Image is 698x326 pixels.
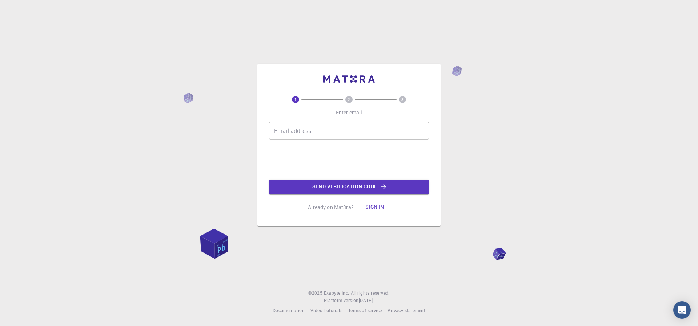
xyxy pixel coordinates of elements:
iframe: reCAPTCHA [294,145,404,174]
a: Documentation [273,307,305,314]
a: [DATE]. [359,297,374,304]
span: All rights reserved. [351,290,390,297]
a: Video Tutorials [310,307,342,314]
p: Already on Mat3ra? [308,204,354,211]
text: 3 [401,97,404,102]
span: Terms of service [348,307,382,313]
span: © 2025 [308,290,324,297]
span: Video Tutorials [310,307,342,313]
span: [DATE] . [359,297,374,303]
button: Send verification code [269,180,429,194]
span: Exabyte Inc. [324,290,349,296]
div: Open Intercom Messenger [673,301,691,319]
a: Terms of service [348,307,382,314]
a: Privacy statement [388,307,425,314]
span: Privacy statement [388,307,425,313]
a: Exabyte Inc. [324,290,349,297]
p: Enter email [336,109,362,116]
button: Sign in [360,200,390,215]
text: 1 [294,97,297,102]
span: Documentation [273,307,305,313]
span: Platform version [324,297,358,304]
text: 2 [348,97,350,102]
